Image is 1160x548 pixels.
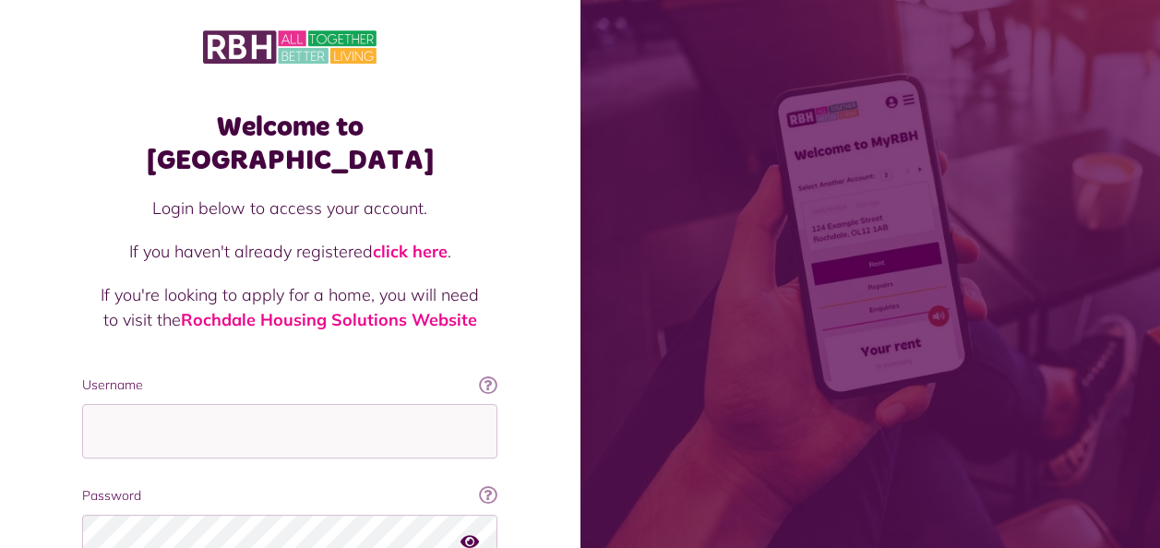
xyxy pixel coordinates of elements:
label: Password [82,486,497,506]
a: Rochdale Housing Solutions Website [181,309,477,330]
p: Login below to access your account. [101,196,479,220]
label: Username [82,375,497,395]
img: MyRBH [203,28,377,66]
a: click here [373,241,448,262]
p: If you haven't already registered . [101,239,479,264]
h1: Welcome to [GEOGRAPHIC_DATA] [82,111,497,177]
p: If you're looking to apply for a home, you will need to visit the [101,282,479,332]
